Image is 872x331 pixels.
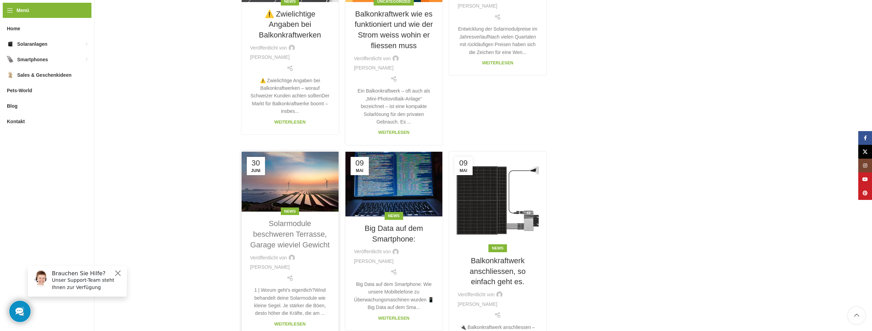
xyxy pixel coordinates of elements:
[858,131,872,145] a: Facebook Social Link
[250,286,330,317] div: 1 | Worum geht’s eigentlich?Wind behandelt deine Solarmodule wie kleine Segel. Je stärker die Böe...
[858,145,872,159] a: X Social Link
[378,130,409,135] a: Weiterlesen
[250,263,290,271] a: [PERSON_NAME]
[250,77,330,115] div: ⚠️ Zwielichtige Angaben bei Balkonkraftwerken – worauf Schweizer Kunden achten solltenDer Markt f...
[289,45,295,51] img: author-avatar
[458,291,495,298] span: Veröffentlicht von
[17,69,71,81] span: Sales & Geschenkideen
[7,115,25,128] span: Kontakt
[7,72,14,78] img: Sales & Geschenkideen
[274,120,306,125] a: Weiterlesen
[289,255,295,261] img: author-avatar
[249,159,263,167] span: 30
[30,16,100,31] p: Unser Support-Team steht Ihnen zur Verfügung
[10,10,27,27] img: Customer service
[30,10,100,16] h6: Brauchen Sie Hilfe?
[17,53,48,66] span: Smartphones
[17,38,47,50] span: Solaranlagen
[482,61,513,65] a: Weiterlesen
[354,257,394,265] a: [PERSON_NAME]
[7,56,14,63] img: Smartphones
[353,169,366,173] span: Mai
[457,159,470,167] span: 09
[354,87,434,126] div: Ein Balkonkraftwerk – oft auch als „Mini-Photovoltaik-Anlage“ bezeichnet – ist eine kompakte Sola...
[7,100,18,112] span: Blog
[250,44,287,52] span: Veröffentlicht von
[259,10,321,40] a: ⚠️ Zwielichtige Angaben bei Balkonkraftwerken
[393,249,399,255] img: author-avatar
[250,219,330,249] a: Solarmodule beschweren Terrasse, Garage wieviel Gewicht
[250,53,290,61] a: [PERSON_NAME]
[7,41,14,47] img: Solaranlagen
[353,159,366,167] span: 09
[354,55,391,62] span: Veröffentlicht von
[492,246,504,250] a: News
[378,316,409,321] a: Weiterlesen
[354,248,391,255] span: Veröffentlicht von
[250,254,287,261] span: Veröffentlicht von
[858,172,872,186] a: YouTube Social Link
[458,2,497,10] a: [PERSON_NAME]
[496,291,503,298] img: author-avatar
[7,84,32,97] span: Pets-World
[858,159,872,172] a: Instagram Social Link
[365,224,423,243] a: Big Data auf dem Smartphone:
[16,7,29,14] span: Menü
[393,55,399,62] img: author-avatar
[858,186,872,200] a: Pinterest Social Link
[249,169,263,173] span: Juni
[7,22,20,35] span: Home
[354,64,394,72] a: [PERSON_NAME]
[848,307,865,324] a: Scroll to top button
[388,214,400,218] a: News
[354,280,434,311] div: Big Data auf dem Smartphone: Wie unsere Mobiltelefone zu Überwachungsmaschinen wurden 📱 Big Data ...
[458,25,538,56] div: Entwicklung der Solarmodulpreise im JahresverlaufNach vielen Quartalen mit rückläufigen Preisen h...
[355,10,433,50] a: Balkonkraftwerk wie es funktioniert und wie der Strom weiss wohin er fliessen muss
[458,300,497,308] a: [PERSON_NAME]
[91,9,100,17] button: Close
[284,209,296,213] a: News
[274,322,306,327] a: Weiterlesen
[470,256,526,286] a: Balkonkraftwerk anschliessen, so einfach geht es.
[457,169,470,173] span: Mai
